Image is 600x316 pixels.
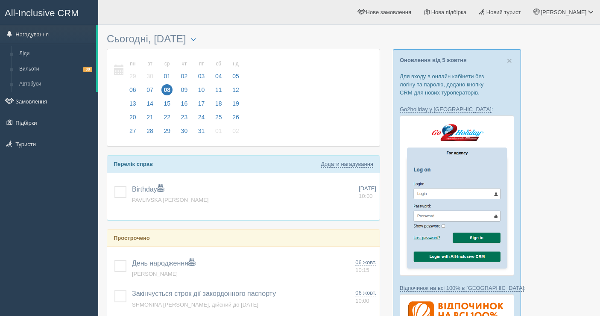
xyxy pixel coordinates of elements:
a: 15 [159,99,175,112]
span: 38 [83,67,92,72]
a: 24 [193,112,210,126]
a: 20 [125,112,141,126]
a: 06 [125,85,141,99]
span: 07 [144,84,155,95]
span: 29 [127,71,138,82]
small: пн [127,60,138,68]
span: Нова підбірка [431,9,467,15]
a: 17 [193,99,210,112]
p: : [400,105,514,113]
p: : [400,284,514,292]
a: сб 04 [211,56,227,85]
small: ср [161,60,173,68]
span: 08 [161,84,173,95]
span: 24 [196,112,207,123]
span: 06 жовт. [355,289,376,296]
span: 21 [144,112,155,123]
span: 02 [179,71,190,82]
b: Перелік справ [114,161,153,167]
a: пт 03 [193,56,210,85]
span: 30 [144,71,155,82]
span: 22 [161,112,173,123]
a: Автобуси [15,77,96,92]
a: 09 [176,85,193,99]
span: 01 [161,71,173,82]
span: 31 [196,125,207,136]
span: 14 [144,98,155,109]
span: 27 [127,125,138,136]
span: 10:00 [355,298,369,304]
button: Close [507,56,512,65]
a: 31 [193,126,210,140]
a: 26 [228,112,242,126]
h3: Сьогодні, [DATE] [107,33,380,44]
span: 25 [213,112,224,123]
a: 21 [142,112,158,126]
span: 17 [196,98,207,109]
a: ср 01 [159,56,175,85]
span: 04 [213,71,224,82]
a: 19 [228,99,242,112]
p: Для входу в онлайн кабінети без логіну та паролю, додано кнопку CRM для нових туроператорів. [400,72,514,97]
a: пн 29 [125,56,141,85]
a: 12 [228,85,242,99]
a: All-Inclusive CRM [0,0,98,24]
a: 11 [211,85,227,99]
a: 16 [176,99,193,112]
span: 05 [230,71,241,82]
span: 28 [144,125,155,136]
a: Ліди [15,46,96,62]
span: 10:00 [359,193,373,199]
a: 25 [211,112,227,126]
a: 27 [125,126,141,140]
a: Go2holiday у [GEOGRAPHIC_DATA] [400,106,492,113]
span: 10:15 [355,267,369,273]
a: 29 [159,126,175,140]
a: 01 [211,126,227,140]
span: Новий турист [486,9,521,15]
span: [DATE] [359,185,376,192]
img: go2holiday-login-via-crm-for-travel-agents.png [400,115,514,276]
a: 22 [159,112,175,126]
span: 11 [213,84,224,95]
a: чт 02 [176,56,193,85]
small: нд [230,60,241,68]
span: Birthday [132,186,164,193]
span: 26 [230,112,241,123]
small: сб [213,60,224,68]
a: 10 [193,85,210,99]
span: 19 [230,98,241,109]
span: 10 [196,84,207,95]
a: PAVLIVSKA [PERSON_NAME] [132,197,208,203]
small: чт [179,60,190,68]
span: 15 [161,98,173,109]
a: SHMONINA [PERSON_NAME], дійсний до [DATE] [132,301,258,308]
a: 18 [211,99,227,112]
a: Додати нагадування [321,161,373,168]
a: вт 30 [142,56,158,85]
a: Відпочинок на всі 100% в [GEOGRAPHIC_DATA] [400,285,524,292]
small: вт [144,60,155,68]
span: 12 [230,84,241,95]
span: All-Inclusive CRM [5,8,79,18]
a: 30 [176,126,193,140]
a: Закінчується строк дії закордонного паспорту [132,290,276,297]
span: 13 [127,98,138,109]
small: пт [196,60,207,68]
a: 14 [142,99,158,112]
b: Прострочено [114,235,150,241]
span: Нове замовлення [366,9,411,15]
a: 23 [176,112,193,126]
span: 29 [161,125,173,136]
a: нд 05 [228,56,242,85]
span: 23 [179,112,190,123]
span: 30 [179,125,190,136]
span: 02 [230,125,241,136]
span: День народження [132,260,195,267]
span: 06 жовт. [355,259,376,266]
a: 28 [142,126,158,140]
span: 18 [213,98,224,109]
